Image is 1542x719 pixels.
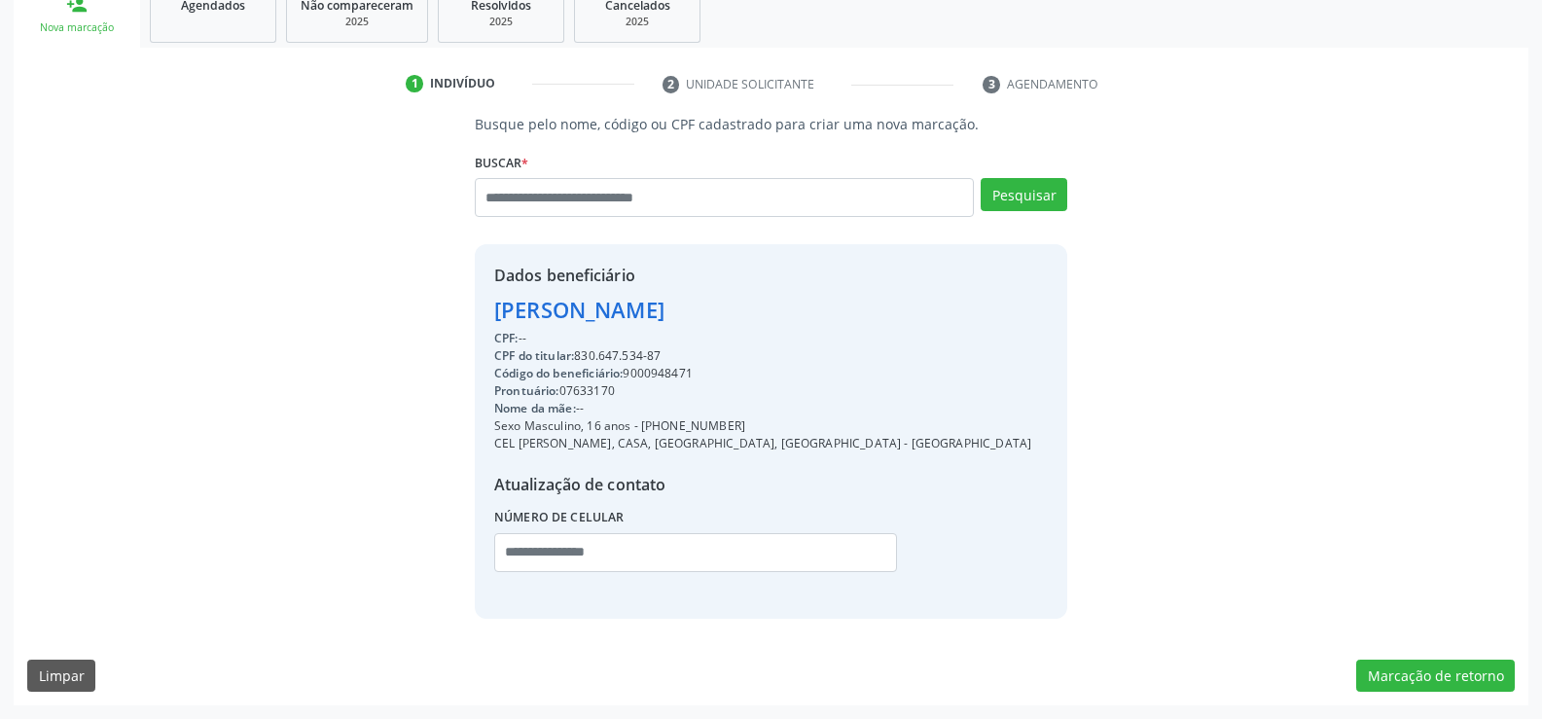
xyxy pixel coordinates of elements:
div: -- [494,400,1031,417]
button: Marcação de retorno [1356,660,1515,693]
label: Buscar [475,148,528,178]
div: Sexo Masculino, 16 anos - [PHONE_NUMBER] [494,417,1031,435]
span: Prontuário: [494,382,559,399]
div: CEL [PERSON_NAME], CASA, [GEOGRAPHIC_DATA], [GEOGRAPHIC_DATA] - [GEOGRAPHIC_DATA] [494,435,1031,452]
div: Nova marcação [27,20,126,35]
span: Código do beneficiário: [494,365,623,381]
div: 9000948471 [494,365,1031,382]
div: 1 [406,75,423,92]
p: Busque pelo nome, código ou CPF cadastrado para criar uma nova marcação. [475,114,1067,134]
div: 2025 [301,15,413,29]
button: Limpar [27,660,95,693]
div: -- [494,330,1031,347]
div: Dados beneficiário [494,264,1031,287]
div: Atualização de contato [494,473,1031,496]
button: Pesquisar [981,178,1067,211]
div: 2025 [589,15,686,29]
span: Nome da mãe: [494,400,576,416]
div: 07633170 [494,382,1031,400]
div: 830.647.534-87 [494,347,1031,365]
label: Número de celular [494,503,625,533]
div: 2025 [452,15,550,29]
span: CPF: [494,330,519,346]
div: Indivíduo [430,75,495,92]
span: CPF do titular: [494,347,574,364]
div: [PERSON_NAME] [494,294,1031,326]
